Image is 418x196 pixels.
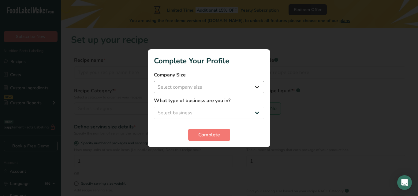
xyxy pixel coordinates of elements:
button: Complete [188,129,230,141]
label: What type of business are you in? [154,97,264,104]
span: Complete [198,131,220,139]
label: Company Size [154,71,264,79]
h1: Complete Your Profile [154,55,264,66]
div: Open Intercom Messenger [397,175,412,190]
